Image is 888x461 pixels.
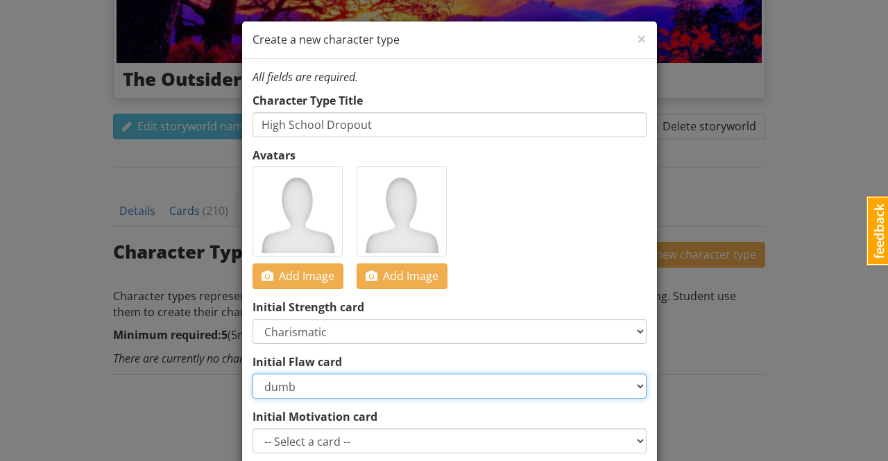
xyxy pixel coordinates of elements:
[253,299,364,315] label: Initial Strength card
[366,268,438,284] span: Add Image
[253,148,296,164] label: Avatars
[253,32,400,47] span: Create a new character type
[360,170,443,253] img: empty avatar placeholder
[253,112,647,137] input: E.g. “The Scholar” or “Seasoned Warrior”
[357,263,447,289] button: Add Image
[253,263,343,289] button: Add Image
[253,93,363,109] label: Character Type Title
[253,69,358,85] em: All fields are required.
[262,268,334,284] span: Add Image
[256,170,339,253] img: empty avatar placeholder
[253,409,377,425] label: Initial Motivation card
[637,27,647,50] span: ×
[253,354,342,370] label: Initial Flaw card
